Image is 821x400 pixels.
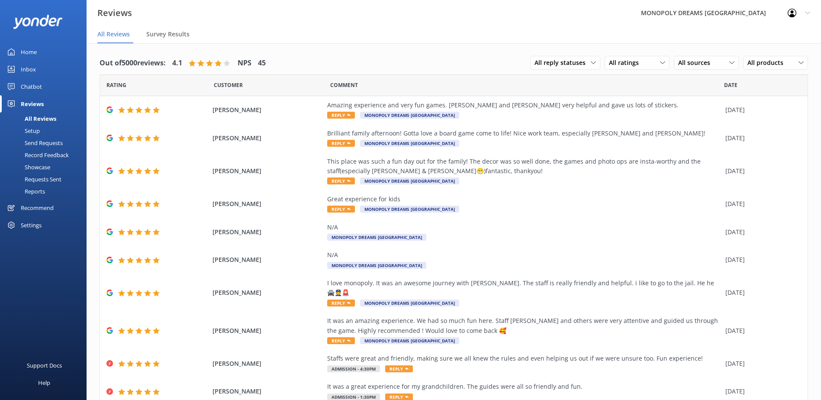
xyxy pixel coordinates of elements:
[212,359,323,368] span: [PERSON_NAME]
[360,177,459,184] span: MONOPOLY DREAMS [GEOGRAPHIC_DATA]
[327,262,426,269] span: MONOPOLY DREAMS [GEOGRAPHIC_DATA]
[97,30,130,39] span: All Reviews
[5,113,87,125] a: All Reviews
[5,173,61,185] div: Requests Sent
[327,316,721,335] div: It was an amazing experience. We had so much fun here. Staff [PERSON_NAME] and others were very a...
[146,30,190,39] span: Survey Results
[360,206,459,213] span: MONOPOLY DREAMS [GEOGRAPHIC_DATA]
[21,61,36,78] div: Inbox
[212,227,323,237] span: [PERSON_NAME]
[327,365,380,372] span: Admission - 4:30pm
[327,129,721,138] div: Brilliant family afternoon! Gotta love a board game come to life! Nice work team, especially [PER...
[724,81,737,89] span: Date
[385,365,413,372] span: Reply
[725,227,797,237] div: [DATE]
[5,149,87,161] a: Record Feedback
[725,387,797,396] div: [DATE]
[609,58,644,68] span: All ratings
[172,58,182,69] h4: 4.1
[5,185,45,197] div: Reports
[97,6,132,20] h3: Reviews
[212,133,323,143] span: [PERSON_NAME]
[534,58,591,68] span: All reply statuses
[327,354,721,363] div: Staffs were great and friendly, making sure we all knew the rules and even helping us out if we w...
[21,95,44,113] div: Reviews
[360,112,459,119] span: MONOPOLY DREAMS [GEOGRAPHIC_DATA]
[360,140,459,147] span: MONOPOLY DREAMS [GEOGRAPHIC_DATA]
[5,125,87,137] a: Setup
[360,300,459,306] span: MONOPOLY DREAMS [GEOGRAPHIC_DATA]
[21,78,42,95] div: Chatbot
[212,105,323,115] span: [PERSON_NAME]
[212,255,323,265] span: [PERSON_NAME]
[212,166,323,176] span: [PERSON_NAME]
[27,357,62,374] div: Support Docs
[212,199,323,209] span: [PERSON_NAME]
[327,177,355,184] span: Reply
[725,288,797,297] div: [DATE]
[21,199,54,216] div: Recommend
[327,250,721,260] div: N/A
[5,161,50,173] div: Showcase
[212,387,323,396] span: [PERSON_NAME]
[327,278,721,298] div: I love monopoly. It was an awesome journey with [PERSON_NAME]. The staff is really friendly and h...
[212,326,323,335] span: [PERSON_NAME]
[725,255,797,265] div: [DATE]
[725,326,797,335] div: [DATE]
[327,140,355,147] span: Reply
[21,43,37,61] div: Home
[678,58,715,68] span: All sources
[13,15,63,29] img: yonder-white-logo.png
[330,81,358,89] span: Question
[38,374,50,391] div: Help
[5,113,56,125] div: All Reviews
[21,216,42,234] div: Settings
[327,300,355,306] span: Reply
[725,166,797,176] div: [DATE]
[5,137,87,149] a: Send Requests
[327,223,721,232] div: N/A
[327,234,426,241] span: MONOPOLY DREAMS [GEOGRAPHIC_DATA]
[5,185,87,197] a: Reports
[5,173,87,185] a: Requests Sent
[258,58,266,69] h4: 45
[5,149,69,161] div: Record Feedback
[5,161,87,173] a: Showcase
[327,100,721,110] div: Amazing experience and very fun games. [PERSON_NAME] and [PERSON_NAME] very helpful and gave us l...
[747,58,789,68] span: All products
[238,58,251,69] h4: NPS
[5,137,63,149] div: Send Requests
[5,125,40,137] div: Setup
[360,337,459,344] span: MONOPOLY DREAMS [GEOGRAPHIC_DATA]
[327,206,355,213] span: Reply
[725,359,797,368] div: [DATE]
[106,81,126,89] span: Date
[327,112,355,119] span: Reply
[725,199,797,209] div: [DATE]
[327,194,721,204] div: Great experience for kids
[327,382,721,391] div: It was a great experience for my grandchildren. The guides were all so friendly and fun.
[327,157,721,176] div: This place was such a fun day out for the family! The decor was so well done, the games and photo...
[725,133,797,143] div: [DATE]
[327,337,355,344] span: Reply
[212,288,323,297] span: [PERSON_NAME]
[100,58,166,69] h4: Out of 5000 reviews:
[214,81,243,89] span: Date
[725,105,797,115] div: [DATE]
